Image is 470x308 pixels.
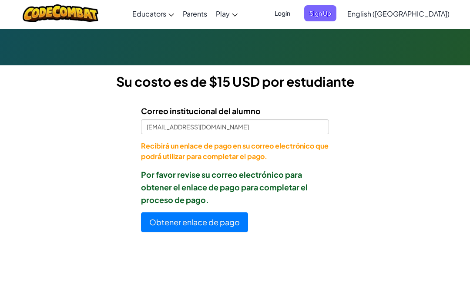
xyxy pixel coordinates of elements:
p: Por favor revise su correo electrónico para obtener el enlace de pago para completar el proceso d... [141,170,329,208]
a: English ([GEOGRAPHIC_DATA]) [343,4,454,27]
button: Obtener enlace de pago [141,214,248,234]
p: Recibirá un enlace de pago en su correo electrónico que podrá utilizar para completar el pago. [141,143,329,164]
span: Play [216,11,230,20]
button: Sign Up [304,7,336,24]
button: Login [269,7,295,24]
a: Educators [128,4,178,27]
a: Parents [178,4,211,27]
span: English ([GEOGRAPHIC_DATA]) [347,11,450,20]
img: CodeCombat logo [23,7,99,24]
span: Educators [132,11,166,20]
label: Correo institucional del alumno [141,107,261,119]
a: Play [211,4,242,27]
